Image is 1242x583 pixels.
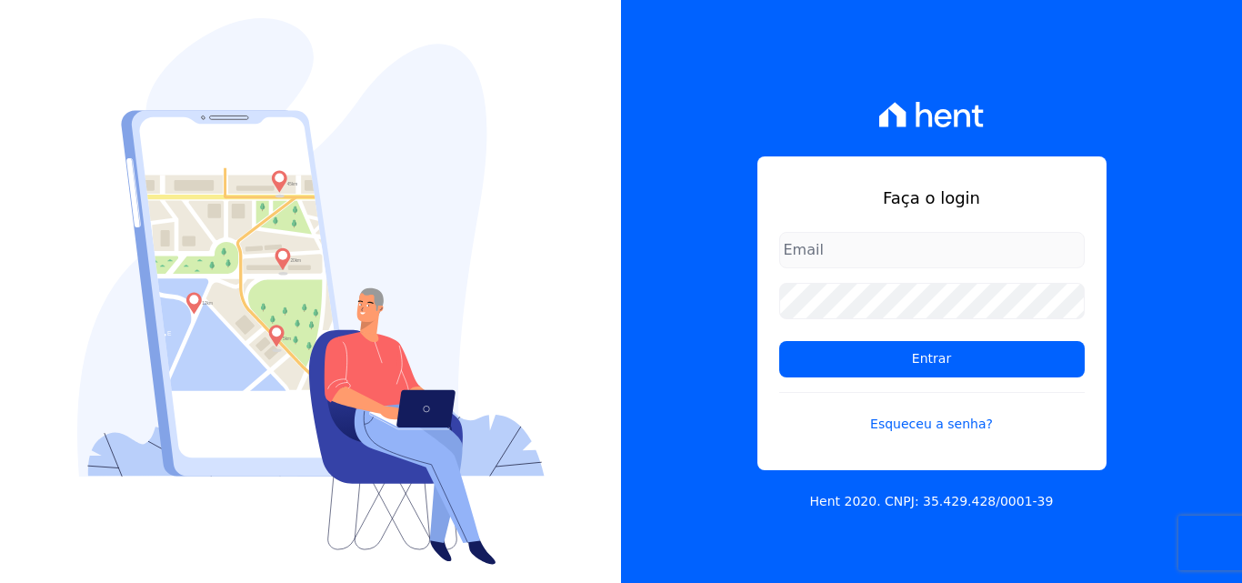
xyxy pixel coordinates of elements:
h1: Faça o login [779,186,1085,210]
input: Email [779,232,1085,268]
p: Hent 2020. CNPJ: 35.429.428/0001-39 [810,492,1054,511]
a: Esqueceu a senha? [779,392,1085,434]
input: Entrar [779,341,1085,377]
img: Login [77,18,545,565]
